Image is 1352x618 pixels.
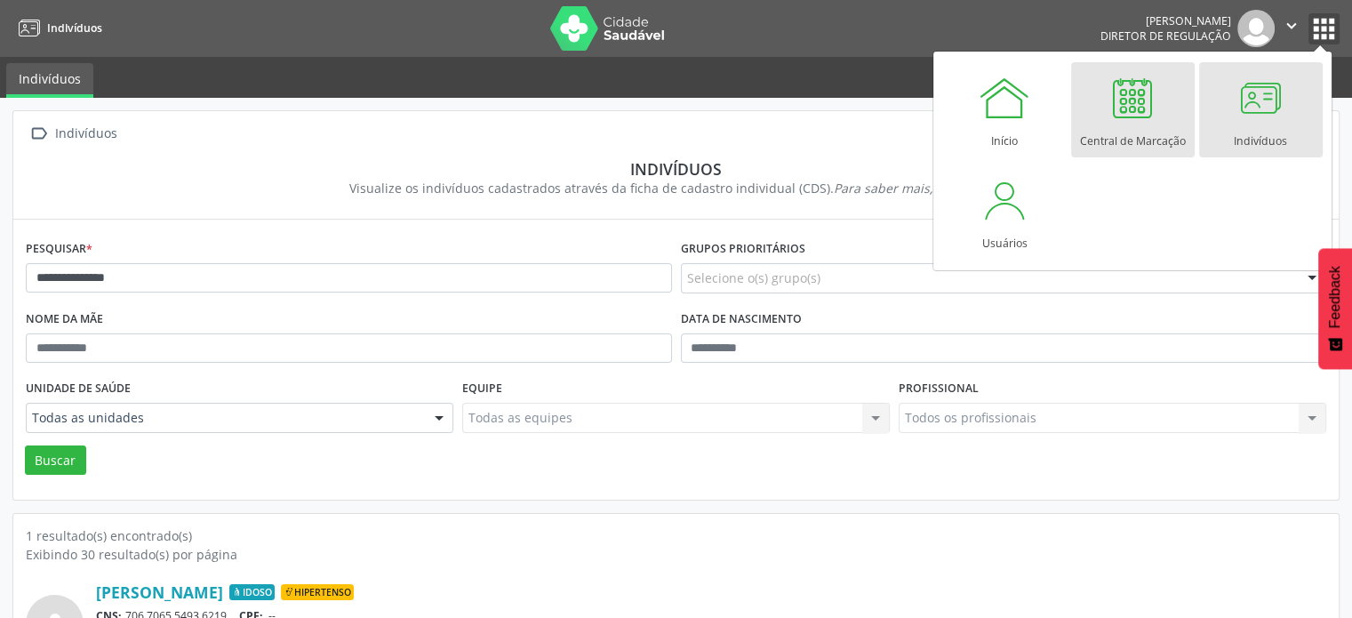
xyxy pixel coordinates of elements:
button: apps [1308,13,1340,44]
span: Selecione o(s) grupo(s) [687,269,820,287]
label: Unidade de saúde [26,375,131,403]
a: Indivíduos [12,13,102,43]
span: Idoso [229,584,275,600]
a: [PERSON_NAME] [96,582,223,602]
span: Indivíduos [47,20,102,36]
span: Hipertenso [281,584,354,600]
a: Usuários [943,165,1067,260]
a: Central de Marcação [1071,62,1195,157]
label: Data de nascimento [681,306,802,333]
div: Indivíduos [38,159,1314,179]
span: Todas as unidades [32,409,417,427]
label: Grupos prioritários [681,236,805,263]
label: Pesquisar [26,236,92,263]
img: img [1237,10,1275,47]
i:  [1282,16,1301,36]
i: Para saber mais, [834,180,1003,197]
button: Feedback - Mostrar pesquisa [1318,248,1352,369]
button: Buscar [25,445,86,476]
span: Feedback [1327,266,1343,328]
div: Visualize os indivíduos cadastrados através da ficha de cadastro individual (CDS). [38,179,1314,197]
div: 1 resultado(s) encontrado(s) [26,526,1326,545]
button:  [1275,10,1308,47]
a: Indivíduos [1199,62,1323,157]
label: Equipe [462,375,502,403]
div: Exibindo 30 resultado(s) por página [26,545,1326,564]
label: Nome da mãe [26,306,103,333]
label: Profissional [899,375,979,403]
div: Indivíduos [52,121,120,147]
div: [PERSON_NAME] [1100,13,1231,28]
span: Diretor de regulação [1100,28,1231,44]
a: Indivíduos [6,63,93,98]
a: Início [943,62,1067,157]
i:  [26,121,52,147]
a:  Indivíduos [26,121,120,147]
